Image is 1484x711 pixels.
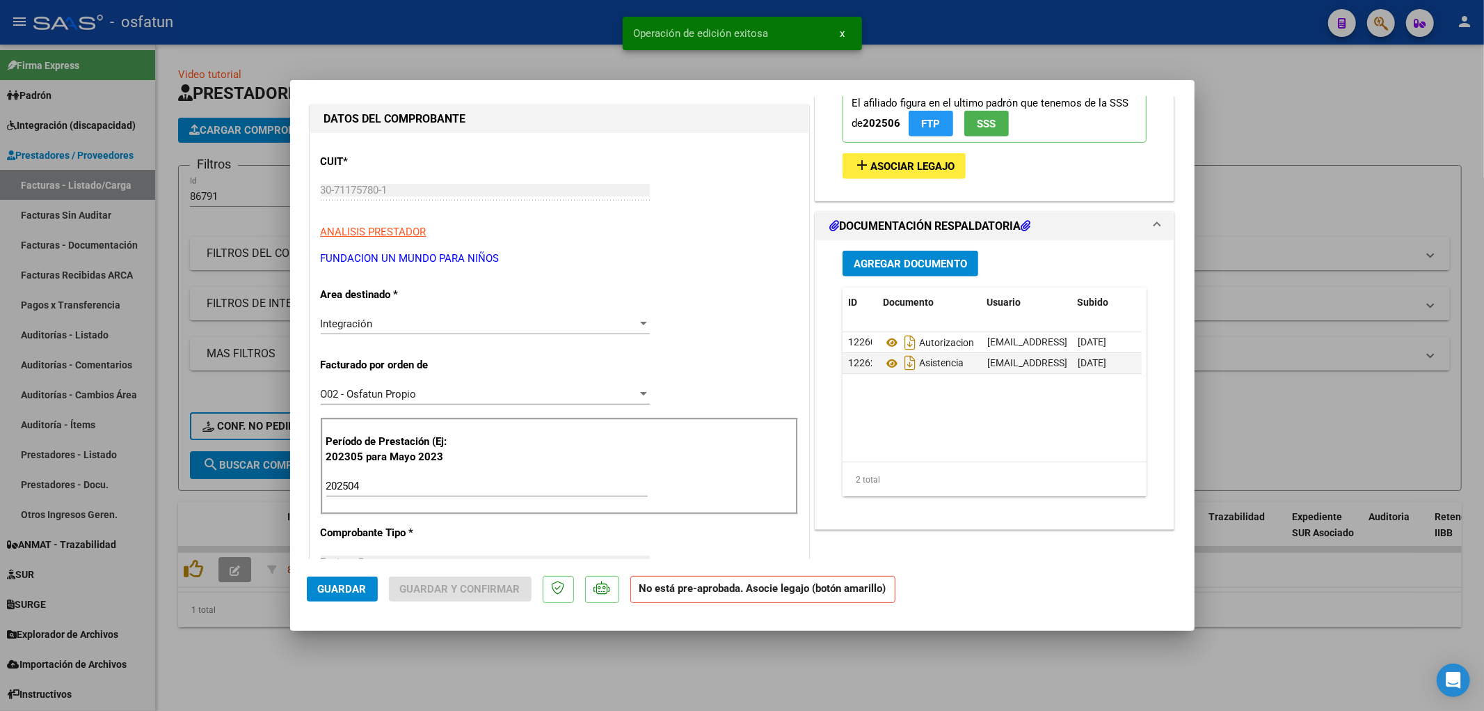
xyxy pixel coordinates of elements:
[870,160,955,173] span: Asociar Legajo
[843,288,877,318] datatable-header-cell: ID
[1078,297,1109,308] span: Subido
[848,336,876,347] span: 12260
[977,118,996,130] span: SSS
[964,111,1009,136] button: SSS
[987,357,1223,368] span: [EMAIL_ADDRESS][DOMAIN_NAME] - [PERSON_NAME]
[321,556,365,568] span: Factura C
[829,218,1031,235] h1: DOCUMENTACIÓN RESPALDATORIA
[883,337,992,348] span: Autorizacion Sist
[883,297,934,308] span: Documento
[321,154,464,170] p: CUIT
[1078,336,1106,347] span: [DATE]
[307,577,378,602] button: Guardar
[840,27,845,40] span: x
[634,26,769,40] span: Operación de edición exitosa
[1437,664,1470,697] div: Open Intercom Messenger
[321,251,798,267] p: FUNDACION UN MUNDO PARA NIÑOS
[883,358,964,369] span: Asistencia
[843,91,1147,143] p: El afiliado figura en el ultimo padrón que tenemos de la SSS de
[321,226,426,238] span: ANALISIS PRESTADOR
[815,70,1174,201] div: PREAPROBACIÓN PARA INTEGRACION
[854,157,870,173] mat-icon: add
[982,288,1072,318] datatable-header-cell: Usuario
[843,153,966,179] button: Asociar Legajo
[909,111,953,136] button: FTP
[815,212,1174,240] mat-expansion-panel-header: DOCUMENTACIÓN RESPALDATORIA
[321,287,464,303] p: Area destinado *
[1078,357,1106,368] span: [DATE]
[324,112,466,125] strong: DATOS DEL COMPROBANTE
[843,462,1147,497] div: 2 total
[848,357,876,368] span: 12262
[321,525,464,541] p: Comprobante Tipo *
[921,118,940,130] span: FTP
[321,357,464,373] p: Facturado por orden de
[901,352,919,375] i: Descargar documento
[987,336,1223,347] span: [EMAIL_ADDRESS][DOMAIN_NAME] - [PERSON_NAME]
[987,297,1021,308] span: Usuario
[829,21,856,46] button: x
[863,117,900,130] strong: 202506
[877,288,982,318] datatable-header-cell: Documento
[630,576,895,603] strong: No está pre-aprobada. Asocie legajo (botón amarillo)
[1072,288,1142,318] datatable-header-cell: Subido
[848,297,857,308] span: ID
[815,240,1174,529] div: DOCUMENTACIÓN RESPALDATORIA
[326,434,466,465] p: Período de Prestación (Ej: 202305 para Mayo 2023
[321,318,373,330] span: Integración
[400,583,520,595] span: Guardar y Confirmar
[843,251,978,276] button: Agregar Documento
[854,258,967,270] span: Agregar Documento
[321,388,417,400] span: O02 - Osfatun Propio
[389,577,532,602] button: Guardar y Confirmar
[901,331,919,354] i: Descargar documento
[318,583,367,595] span: Guardar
